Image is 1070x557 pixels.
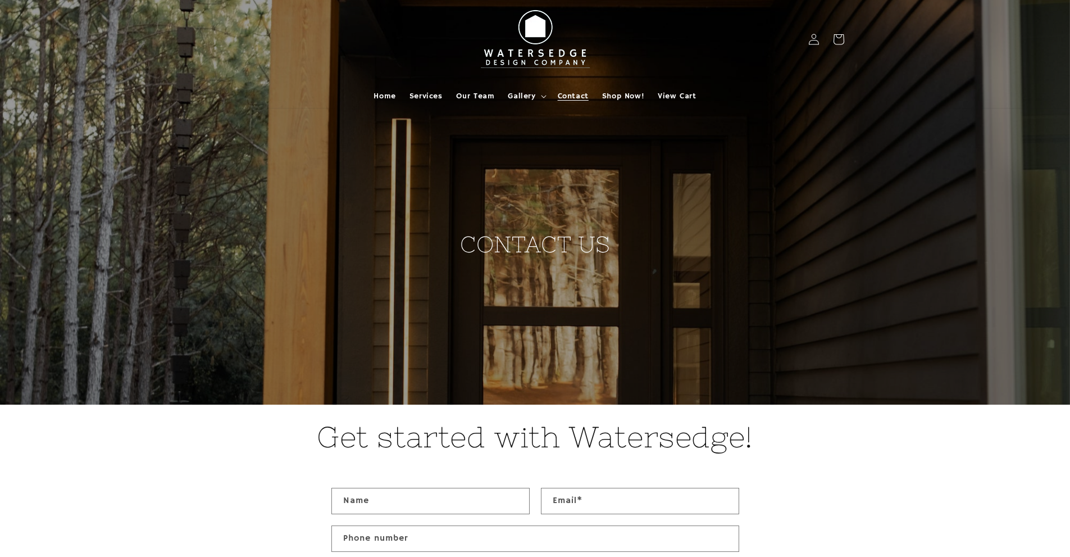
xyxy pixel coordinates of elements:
[456,91,495,101] span: Our Team
[449,84,502,108] a: Our Team
[367,84,402,108] a: Home
[473,4,597,74] img: Watersedge Design Co
[226,418,844,456] h2: Get started with Watersedge!
[602,91,644,101] span: Shop Now!
[409,91,443,101] span: Services
[558,91,589,101] span: Contact
[374,91,395,101] span: Home
[595,84,651,108] a: Shop Now!
[651,84,703,108] a: View Cart
[403,84,449,108] a: Services
[658,91,696,101] span: View Cart
[508,91,535,101] span: Gallery
[429,146,642,259] h2: CONTACT US
[551,84,595,108] a: Contact
[501,84,550,108] summary: Gallery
